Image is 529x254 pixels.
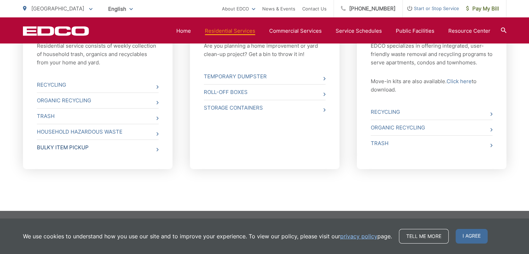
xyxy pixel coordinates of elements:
[371,77,492,94] p: Move-in kits are also available. to download.
[176,27,191,35] a: Home
[31,5,84,12] span: [GEOGRAPHIC_DATA]
[37,140,159,155] a: Bulky Item Pickup
[37,109,159,124] a: Trash
[262,5,295,13] a: News & Events
[399,229,449,244] a: Tell me more
[37,124,159,140] a: Household Hazardous Waste
[37,93,159,108] a: Organic Recycling
[23,232,392,240] p: We use cookies to understand how you use our site and to improve your experience. To view our pol...
[204,42,326,58] p: Are you planning a home improvement or yard clean-up project? Get a bin to throw it in!
[340,232,377,240] a: privacy policy
[447,77,472,86] a: Click here
[37,77,159,93] a: Recycling
[302,5,327,13] a: Contact Us
[204,69,326,84] a: Temporary Dumpster
[371,136,492,151] a: Trash
[205,27,255,35] a: Residential Services
[222,5,255,13] a: About EDCO
[269,27,322,35] a: Commercial Services
[23,26,89,36] a: EDCD logo. Return to the homepage.
[371,104,492,120] a: Recycling
[336,27,382,35] a: Service Schedules
[204,85,326,100] a: Roll-Off Boxes
[204,100,326,116] a: Storage Containers
[396,27,434,35] a: Public Facilities
[103,3,138,15] span: English
[466,5,499,13] span: Pay My Bill
[456,229,488,244] span: I agree
[37,42,159,67] p: Residential service consists of weekly collection of household trash, organics and recyclables fr...
[448,27,490,35] a: Resource Center
[371,120,492,135] a: Organic Recycling
[371,42,492,67] p: EDCO specializes in offering integrated, user-friendly waste removal and recycling programs to se...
